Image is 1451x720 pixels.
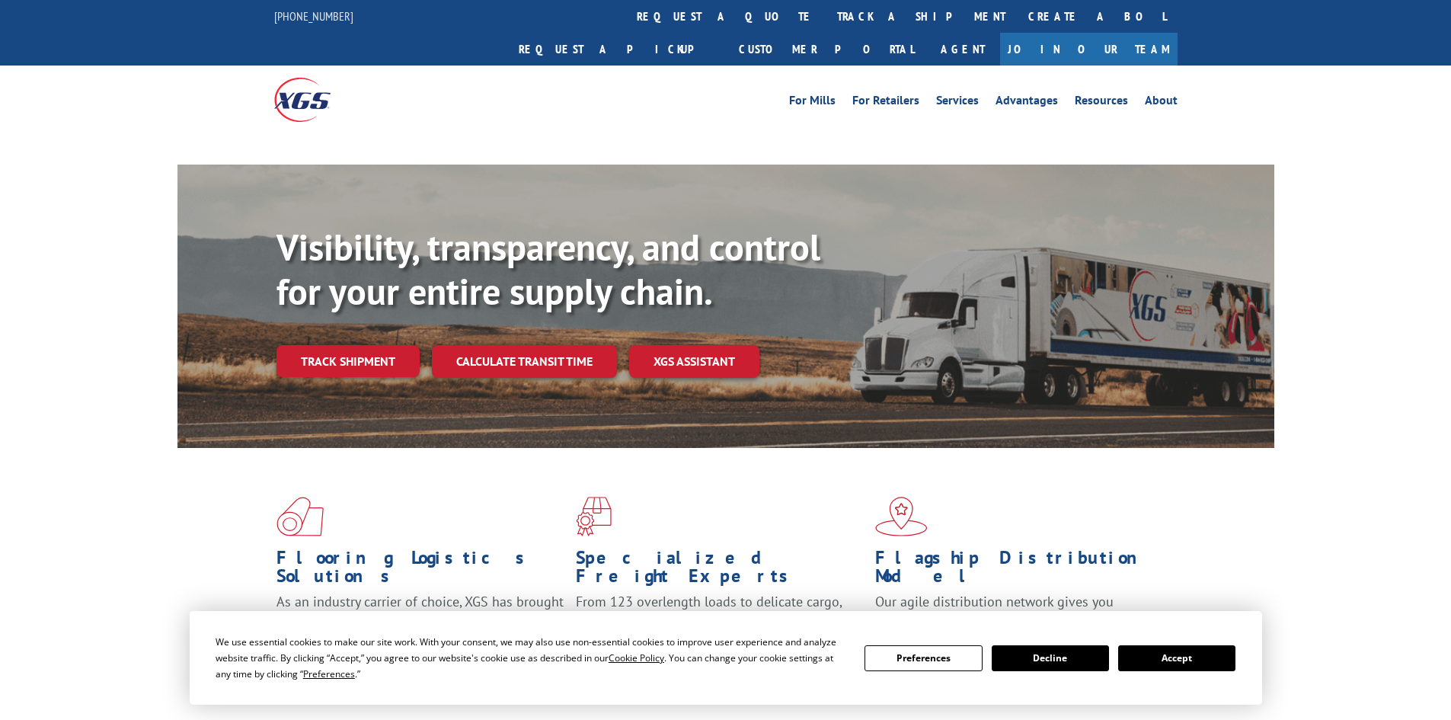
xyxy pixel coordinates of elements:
a: Track shipment [276,345,420,377]
a: [PHONE_NUMBER] [274,8,353,24]
button: Preferences [865,645,982,671]
span: Our agile distribution network gives you nationwide inventory management on demand. [875,593,1155,629]
div: We use essential cookies to make our site work. With your consent, we may also use non-essential ... [216,634,846,682]
span: As an industry carrier of choice, XGS has brought innovation and dedication to flooring logistics... [276,593,564,647]
img: xgs-icon-focused-on-flooring-red [576,497,612,536]
span: Preferences [303,667,355,680]
a: Agent [925,33,1000,66]
a: Advantages [996,94,1058,111]
a: Request a pickup [507,33,727,66]
img: xgs-icon-total-supply-chain-intelligence-red [276,497,324,536]
p: From 123 overlength loads to delicate cargo, our experienced staff knows the best way to move you... [576,593,864,661]
a: Calculate transit time [432,345,617,378]
h1: Flagship Distribution Model [875,549,1163,593]
b: Visibility, transparency, and control for your entire supply chain. [276,223,820,315]
a: XGS ASSISTANT [629,345,759,378]
button: Accept [1118,645,1235,671]
button: Decline [992,645,1109,671]
div: Cookie Consent Prompt [190,611,1262,705]
img: xgs-icon-flagship-distribution-model-red [875,497,928,536]
h1: Flooring Logistics Solutions [276,549,564,593]
a: For Mills [789,94,836,111]
a: Join Our Team [1000,33,1178,66]
a: Services [936,94,979,111]
span: Cookie Policy [609,651,664,664]
a: Customer Portal [727,33,925,66]
a: About [1145,94,1178,111]
h1: Specialized Freight Experts [576,549,864,593]
a: For Retailers [852,94,919,111]
a: Resources [1075,94,1128,111]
